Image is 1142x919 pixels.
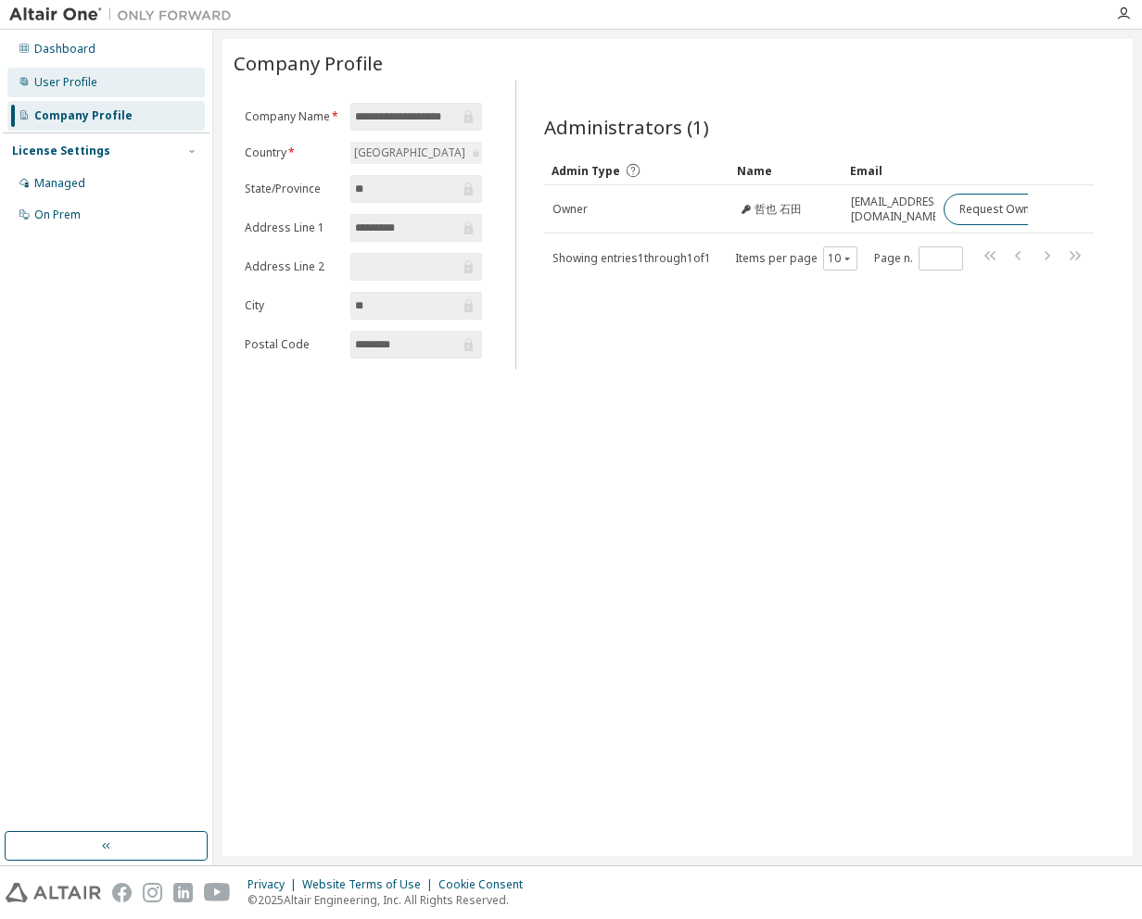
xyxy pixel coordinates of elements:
[245,259,339,274] label: Address Line 2
[245,298,339,313] label: City
[234,50,383,76] span: Company Profile
[851,195,945,224] span: [EMAIL_ADDRESS][DOMAIN_NAME]
[737,156,835,185] div: Name
[351,143,468,163] div: [GEOGRAPHIC_DATA]
[112,883,132,902] img: facebook.svg
[34,208,81,222] div: On Prem
[143,883,162,902] img: instagram.svg
[204,883,231,902] img: youtube.svg
[12,144,110,158] div: License Settings
[552,163,620,179] span: Admin Type
[850,156,928,185] div: Email
[245,337,339,352] label: Postal Code
[944,194,1100,225] button: Request Owner Change
[552,250,711,266] span: Showing entries 1 through 1 of 1
[544,114,709,140] span: Administrators (1)
[34,176,85,191] div: Managed
[245,145,339,160] label: Country
[245,182,339,196] label: State/Province
[247,877,302,892] div: Privacy
[245,220,339,235] label: Address Line 1
[874,246,963,271] span: Page n.
[9,6,241,24] img: Altair One
[34,108,133,123] div: Company Profile
[302,877,438,892] div: Website Terms of Use
[245,109,339,124] label: Company Name
[173,883,193,902] img: linkedin.svg
[247,892,534,908] p: © 2025 Altair Engineering, Inc. All Rights Reserved.
[34,75,97,90] div: User Profile
[755,202,802,217] span: 哲也 石田
[34,42,95,57] div: Dashboard
[828,251,853,266] button: 10
[552,202,588,217] span: Owner
[735,246,857,271] span: Items per page
[6,883,101,902] img: altair_logo.svg
[438,877,534,892] div: Cookie Consent
[350,142,482,164] div: [GEOGRAPHIC_DATA]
